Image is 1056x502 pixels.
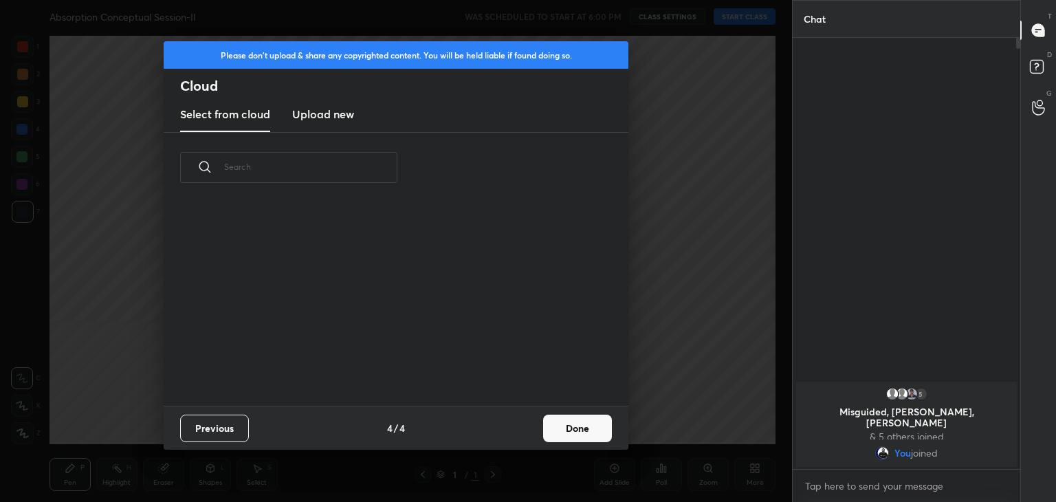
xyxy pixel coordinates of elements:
h3: Select from cloud [180,106,270,122]
div: Please don't upload & share any copyrighted content. You will be held liable if found doing so. [164,41,628,69]
p: Misguided, [PERSON_NAME], [PERSON_NAME] [804,406,1009,428]
img: default.png [885,387,899,401]
h4: / [394,421,398,435]
img: aff47d05bf2749a7a8a51ca3fdba6a32.65522048_3 [905,387,918,401]
h3: Upload new [292,106,354,122]
p: D [1047,50,1052,60]
p: Chat [793,1,837,37]
input: Search [224,138,397,196]
button: Done [543,415,612,442]
p: & 5 others joined [804,431,1009,442]
p: G [1046,88,1052,98]
p: T [1048,11,1052,21]
h2: Cloud [180,77,628,95]
h4: 4 [387,421,393,435]
img: default.png [895,387,909,401]
img: 06bb0d84a8f94ea8a9cc27b112cd422f.jpg [875,446,889,460]
span: joined [911,448,938,459]
button: Previous [180,415,249,442]
div: 5 [914,387,928,401]
h4: 4 [399,421,405,435]
div: grid [793,379,1020,470]
div: grid [164,199,612,406]
span: You [894,448,911,459]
